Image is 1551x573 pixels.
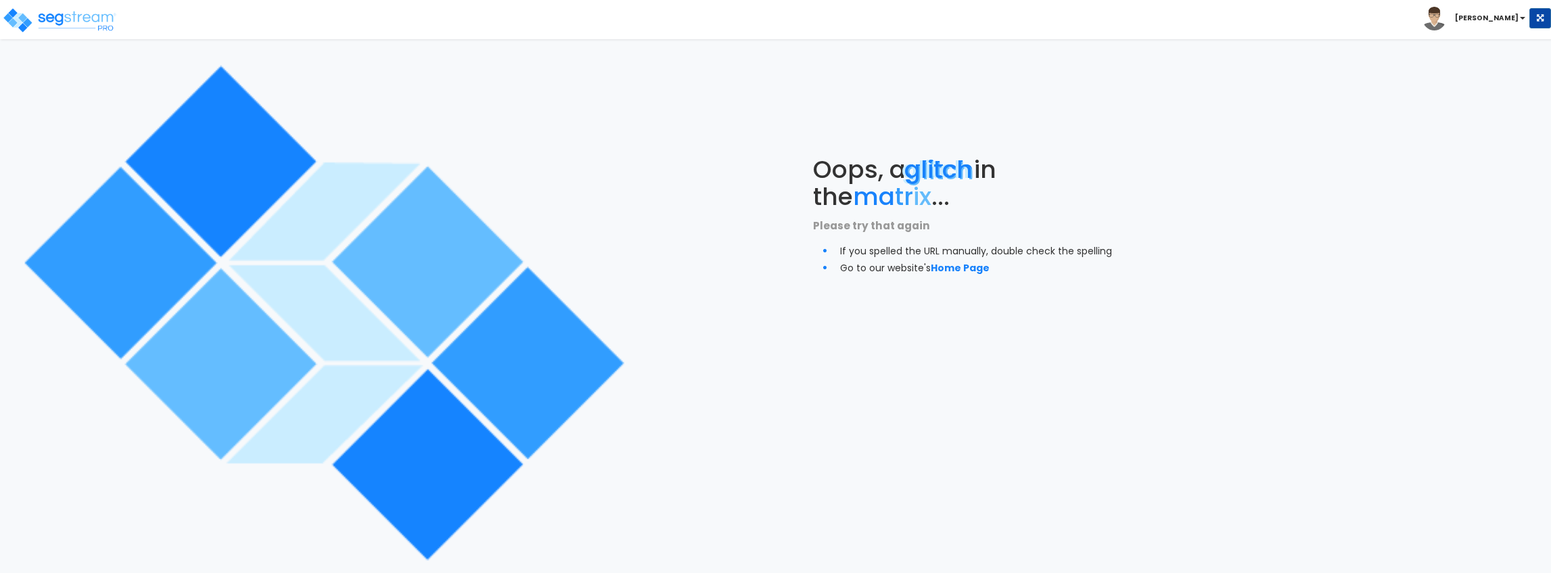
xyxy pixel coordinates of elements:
span: glitch [906,152,974,187]
li: If you spelled the URL manually, double check the spelling [840,242,1126,259]
span: Oops, a in the ... [813,152,996,214]
a: Home Page [931,261,990,275]
li: Go to our website's [840,258,1126,276]
span: ix [913,179,931,214]
p: Please try that again [813,217,1126,235]
span: tr [895,179,913,214]
span: ma [853,179,895,214]
img: avatar.png [1422,7,1446,30]
b: [PERSON_NAME] [1455,13,1519,23]
img: logo_pro_r.png [2,7,117,34]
